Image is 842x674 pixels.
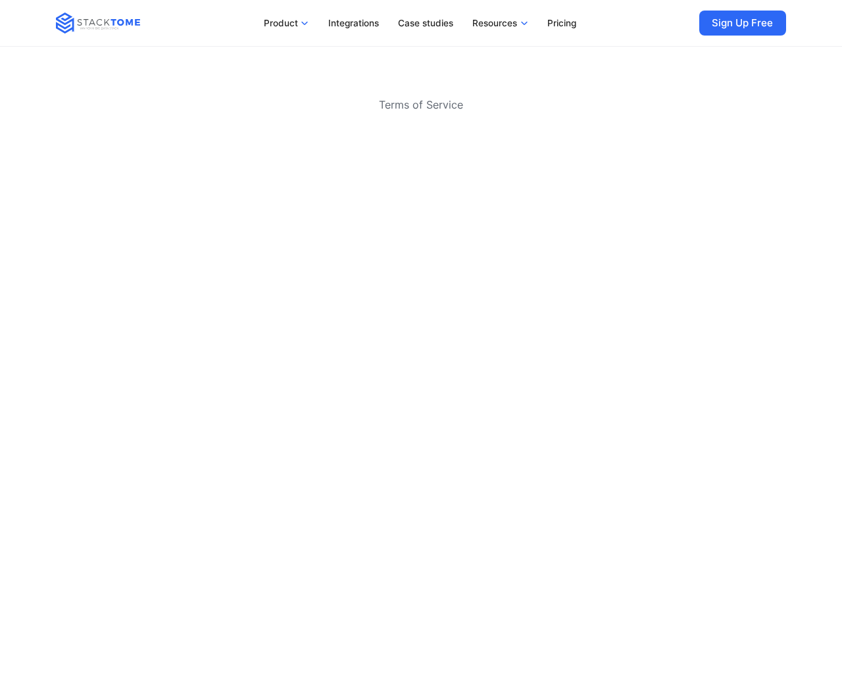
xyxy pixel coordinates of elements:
a: Sign Up Free [699,11,785,35]
p: Resources [472,17,517,29]
a: Resources [465,11,535,36]
a: Pricing [540,11,583,36]
p: Pricing [547,17,576,29]
p: Case studies [398,17,453,29]
a: Integrations [321,11,385,36]
a: Product [257,11,316,36]
a: Terms of Service [379,98,463,111]
p: Product [264,17,298,29]
p: Integrations [328,17,379,29]
a: Case studies [391,11,460,36]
